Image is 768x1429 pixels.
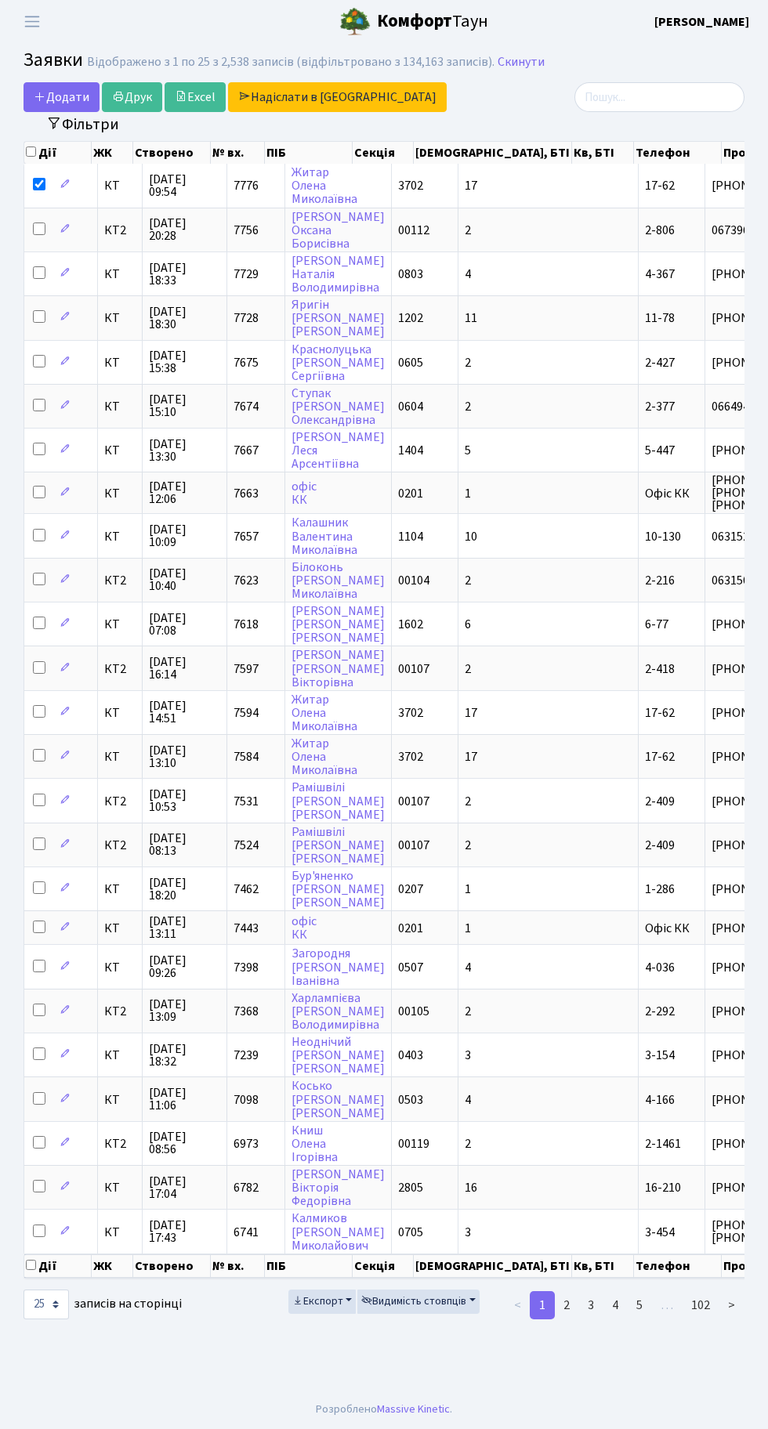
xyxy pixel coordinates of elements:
[288,1290,357,1314] button: Експорт
[292,913,317,943] a: офісКК
[149,788,220,813] span: [DATE] 10:53
[104,1181,136,1194] span: КТ
[234,881,259,898] span: 7462
[465,309,477,327] span: 11
[465,266,471,283] span: 4
[398,177,423,194] span: 3702
[292,1166,385,1210] a: [PERSON_NAME]ВікторіяФедорівна
[24,1290,69,1319] select: записів на сторінці
[149,1087,220,1112] span: [DATE] 11:06
[24,142,92,164] th: Дії
[292,823,385,867] a: Рамішвілі[PERSON_NAME][PERSON_NAME]
[292,989,385,1033] a: Харлампієва[PERSON_NAME]Володимирівна
[603,1291,628,1319] a: 4
[104,400,136,413] span: КТ
[465,442,471,459] span: 5
[645,1135,681,1152] span: 2-1461
[414,142,572,164] th: [DEMOGRAPHIC_DATA], БТІ
[398,837,429,854] span: 00107
[292,691,357,735] a: ЖитарОленаМиколаївна
[353,142,414,164] th: Секція
[13,9,52,34] button: Переключити навігацію
[530,1291,555,1319] a: 1
[149,173,220,198] span: [DATE] 09:54
[234,660,259,678] span: 7597
[234,616,259,633] span: 7618
[92,1254,133,1278] th: ЖК
[465,616,471,633] span: 6
[645,959,675,976] span: 4-036
[554,1291,579,1319] a: 2
[645,1091,675,1109] span: 4-166
[104,839,136,852] span: КТ2
[24,1254,92,1278] th: Дії
[465,1091,471,1109] span: 4
[104,707,136,719] span: КТ
[398,748,423,765] span: 3702
[645,1179,681,1196] span: 16-210
[645,572,675,589] span: 2-216
[234,485,259,502] span: 7663
[574,82,744,112] input: Пошук...
[149,393,220,418] span: [DATE] 15:10
[104,487,136,500] span: КТ
[572,1254,633,1278] th: Кв, БТІ
[292,164,357,208] a: ЖитарОленаМиколаївна
[228,82,447,112] a: Надіслати в [GEOGRAPHIC_DATA]
[149,877,220,902] span: [DATE] 18:20
[316,1401,452,1418] div: Розроблено .
[398,920,423,937] span: 0201
[234,1135,259,1152] span: 6973
[377,9,452,34] b: Комфорт
[498,55,545,70] a: Скинути
[234,528,259,545] span: 7657
[398,222,429,239] span: 00112
[234,1091,259,1109] span: 7098
[645,222,675,239] span: 2-806
[339,6,371,38] img: logo.png
[234,1224,259,1241] span: 6741
[234,442,259,459] span: 7667
[398,1003,429,1020] span: 00105
[104,1138,136,1150] span: КТ2
[645,881,675,898] span: 1-286
[104,751,136,763] span: КТ
[149,744,220,769] span: [DATE] 13:10
[104,356,136,369] span: КТ
[234,920,259,937] span: 7443
[465,959,471,976] span: 4
[292,385,385,429] a: Ступак[PERSON_NAME]Олександрівна
[578,1291,603,1319] a: 3
[465,572,471,589] span: 2
[645,354,675,371] span: 2-427
[265,142,353,164] th: ПІБ
[465,528,477,545] span: 10
[149,954,220,979] span: [DATE] 09:26
[104,961,136,974] span: КТ
[149,217,220,242] span: [DATE] 20:28
[34,89,89,106] span: Додати
[149,915,220,940] span: [DATE] 13:11
[292,1122,338,1166] a: КнишОленаІгорівна
[102,82,162,112] a: Друк
[634,1254,722,1278] th: Телефон
[149,998,220,1023] span: [DATE] 13:09
[292,1078,385,1122] a: Косько[PERSON_NAME][PERSON_NAME]
[234,793,259,810] span: 7531
[645,920,690,937] span: Офіс КК
[292,559,385,602] a: Білоконь[PERSON_NAME]Миколаївна
[265,1254,353,1278] th: ПІБ
[292,867,385,911] a: Бур'яненко[PERSON_NAME][PERSON_NAME]
[149,832,220,857] span: [DATE] 08:13
[398,266,423,283] span: 0803
[24,46,83,74] span: Заявки
[87,55,494,70] div: Відображено з 1 по 25 з 2,538 записів (відфільтровано з 134,163 записів).
[104,922,136,935] span: КТ
[465,920,471,937] span: 1
[634,142,722,164] th: Телефон
[104,1049,136,1062] span: КТ
[398,485,423,502] span: 0201
[654,13,749,31] a: [PERSON_NAME]
[465,177,477,194] span: 17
